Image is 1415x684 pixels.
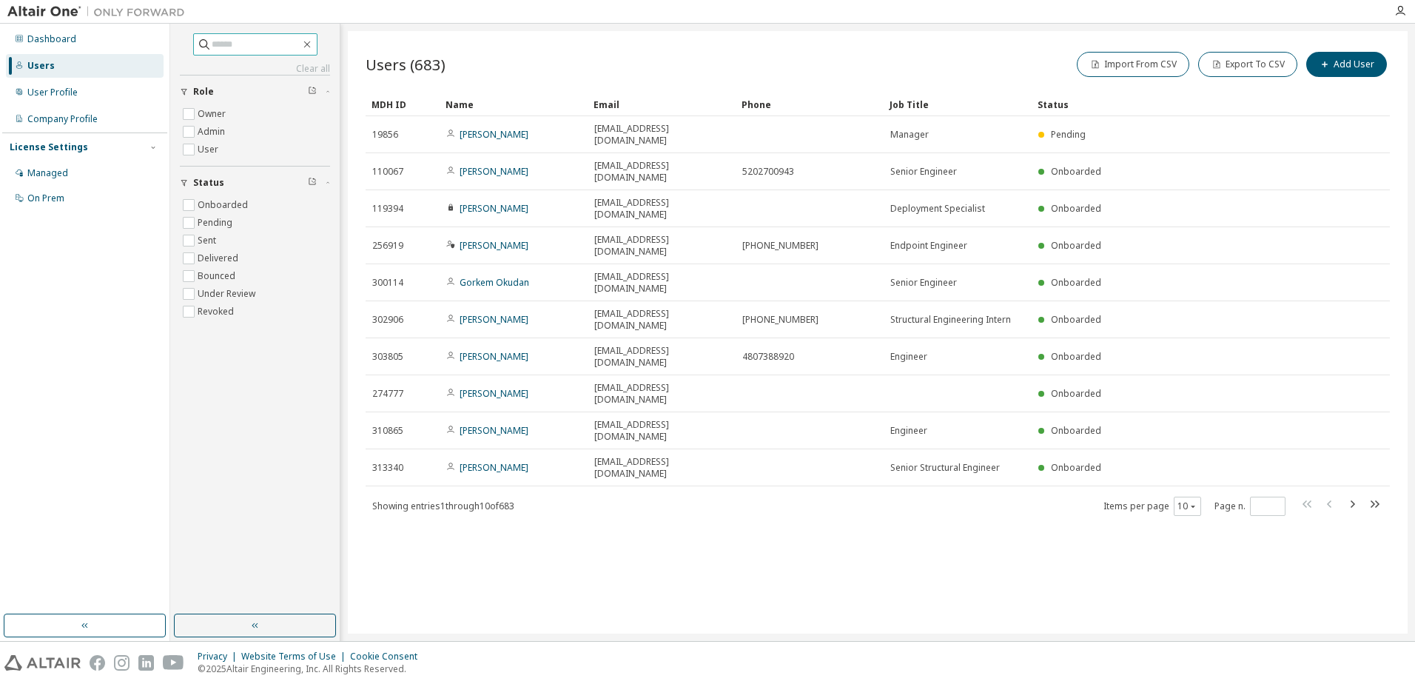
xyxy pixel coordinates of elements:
[366,54,446,75] span: Users (683)
[890,425,927,437] span: Engineer
[193,177,224,189] span: Status
[27,87,78,98] div: User Profile
[594,197,729,221] span: [EMAIL_ADDRESS][DOMAIN_NAME]
[1177,500,1197,512] button: 10
[372,462,403,474] span: 313340
[198,249,241,267] label: Delivered
[742,351,794,363] span: 4807388920
[1051,202,1101,215] span: Onboarded
[198,303,237,321] label: Revoked
[460,165,528,178] a: [PERSON_NAME]
[742,314,819,326] span: [PHONE_NUMBER]
[241,651,350,663] div: Website Terms of Use
[180,167,330,199] button: Status
[372,351,403,363] span: 303805
[460,461,528,474] a: [PERSON_NAME]
[460,424,528,437] a: [PERSON_NAME]
[594,160,729,184] span: [EMAIL_ADDRESS][DOMAIN_NAME]
[890,93,1026,116] div: Job Title
[890,277,957,289] span: Senior Engineer
[742,240,819,252] span: [PHONE_NUMBER]
[198,232,219,249] label: Sent
[372,203,403,215] span: 119394
[180,76,330,108] button: Role
[114,655,130,671] img: instagram.svg
[594,308,729,332] span: [EMAIL_ADDRESS][DOMAIN_NAME]
[138,655,154,671] img: linkedin.svg
[10,141,88,153] div: License Settings
[594,419,729,443] span: [EMAIL_ADDRESS][DOMAIN_NAME]
[1051,128,1086,141] span: Pending
[1198,52,1297,77] button: Export To CSV
[163,655,184,671] img: youtube.svg
[27,60,55,72] div: Users
[198,267,238,285] label: Bounced
[198,141,221,158] label: User
[308,86,317,98] span: Clear filter
[372,500,514,512] span: Showing entries 1 through 10 of 683
[742,93,878,116] div: Phone
[198,105,229,123] label: Owner
[1077,52,1189,77] button: Import From CSV
[198,214,235,232] label: Pending
[1038,93,1313,116] div: Status
[1051,350,1101,363] span: Onboarded
[90,655,105,671] img: facebook.svg
[460,350,528,363] a: [PERSON_NAME]
[890,462,1000,474] span: Senior Structural Engineer
[7,4,192,19] img: Altair One
[890,351,927,363] span: Engineer
[198,196,251,214] label: Onboarded
[594,345,729,369] span: [EMAIL_ADDRESS][DOMAIN_NAME]
[372,129,398,141] span: 19856
[460,239,528,252] a: [PERSON_NAME]
[1051,424,1101,437] span: Onboarded
[1051,461,1101,474] span: Onboarded
[460,276,529,289] a: Gorkem Okudan
[890,240,967,252] span: Endpoint Engineer
[460,387,528,400] a: [PERSON_NAME]
[460,202,528,215] a: [PERSON_NAME]
[4,655,81,671] img: altair_logo.svg
[372,93,434,116] div: MDH ID
[372,240,403,252] span: 256919
[372,388,403,400] span: 274777
[198,651,241,663] div: Privacy
[27,113,98,125] div: Company Profile
[27,167,68,179] div: Managed
[594,234,729,258] span: [EMAIL_ADDRESS][DOMAIN_NAME]
[1214,497,1285,516] span: Page n.
[27,33,76,45] div: Dashboard
[742,166,794,178] span: 5202700943
[193,86,214,98] span: Role
[594,271,729,295] span: [EMAIL_ADDRESS][DOMAIN_NAME]
[1051,165,1101,178] span: Onboarded
[198,285,258,303] label: Under Review
[1051,313,1101,326] span: Onboarded
[594,456,729,480] span: [EMAIL_ADDRESS][DOMAIN_NAME]
[27,192,64,204] div: On Prem
[350,651,426,663] div: Cookie Consent
[1103,497,1201,516] span: Items per page
[372,425,403,437] span: 310865
[460,128,528,141] a: [PERSON_NAME]
[180,63,330,75] a: Clear all
[594,382,729,406] span: [EMAIL_ADDRESS][DOMAIN_NAME]
[890,129,929,141] span: Manager
[594,123,729,147] span: [EMAIL_ADDRESS][DOMAIN_NAME]
[446,93,582,116] div: Name
[372,277,403,289] span: 300114
[308,177,317,189] span: Clear filter
[1051,387,1101,400] span: Onboarded
[198,663,426,675] p: © 2025 Altair Engineering, Inc. All Rights Reserved.
[1051,239,1101,252] span: Onboarded
[1051,276,1101,289] span: Onboarded
[890,314,1011,326] span: Structural Engineering Intern
[890,166,957,178] span: Senior Engineer
[198,123,228,141] label: Admin
[1306,52,1387,77] button: Add User
[460,313,528,326] a: [PERSON_NAME]
[372,166,403,178] span: 110067
[594,93,730,116] div: Email
[372,314,403,326] span: 302906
